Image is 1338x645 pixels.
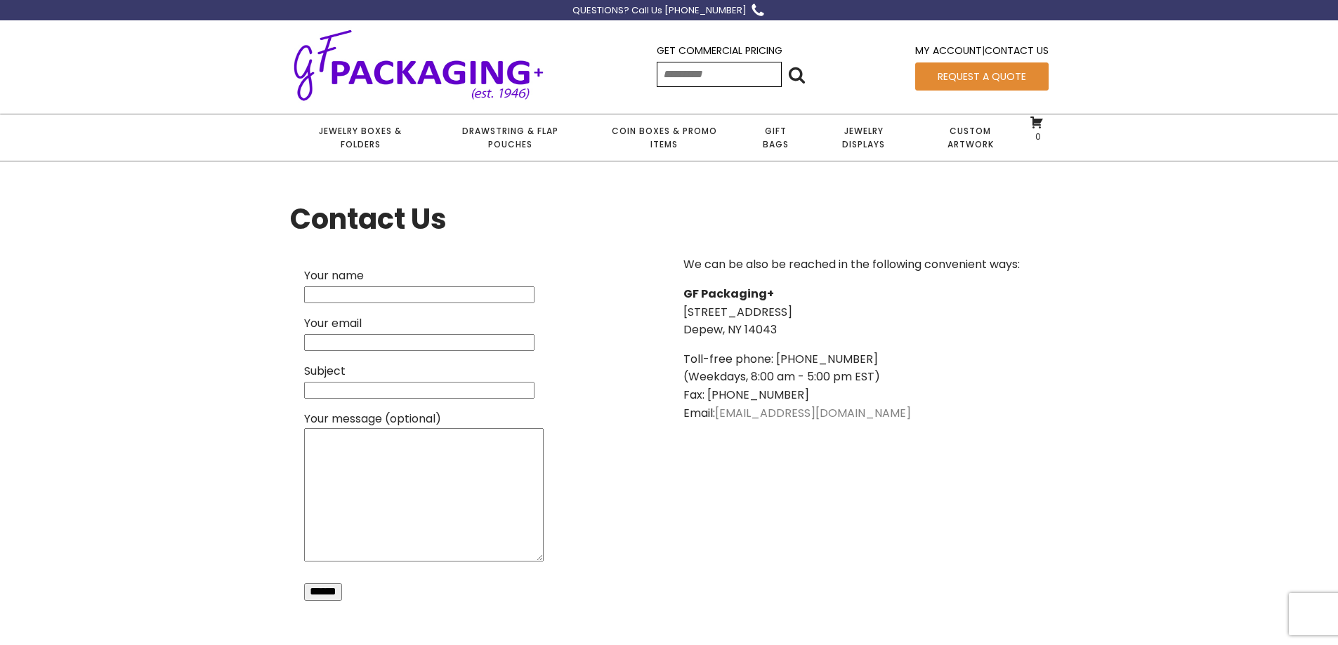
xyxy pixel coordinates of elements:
a: Drawstring & Flap Pouches [431,114,589,161]
img: GF Packaging + - Established 1946 [290,27,547,103]
p: Toll-free phone: [PHONE_NUMBER] (Weekdays, 8:00 am - 5:00 pm EST) Fax: [PHONE_NUMBER] Email: [683,350,1020,422]
a: 0 [1030,115,1044,142]
input: Your name [304,286,534,303]
a: [EMAIL_ADDRESS][DOMAIN_NAME] [715,405,911,421]
label: Your message (optional) [304,411,544,566]
a: Coin Boxes & Promo Items [589,114,739,161]
label: Subject [304,363,534,397]
a: Contact Us [985,44,1049,58]
p: We can be also be reached in the following convenient ways: [683,255,1020,274]
div: QUESTIONS? Call Us [PHONE_NUMBER] [572,4,747,18]
a: My Account [915,44,982,58]
a: Custom Artwork [916,114,1025,161]
label: Your name [304,267,534,302]
strong: GF Packaging+ [683,286,774,302]
label: Your email [304,315,534,350]
p: [STREET_ADDRESS] Depew, NY 14043 [683,285,1020,339]
a: Jewelry Boxes & Folders [290,114,431,161]
a: Jewelry Displays [812,114,916,161]
h1: Contact Us [290,197,447,241]
input: Subject [304,382,534,399]
input: Your email [304,334,534,351]
div: | [915,43,1049,62]
span: 0 [1032,131,1041,142]
a: Request a Quote [915,62,1049,91]
textarea: Your message (optional) [304,428,544,561]
a: Gift Bags [740,114,812,161]
form: Contact form [304,267,544,600]
a: Get Commercial Pricing [657,44,782,58]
